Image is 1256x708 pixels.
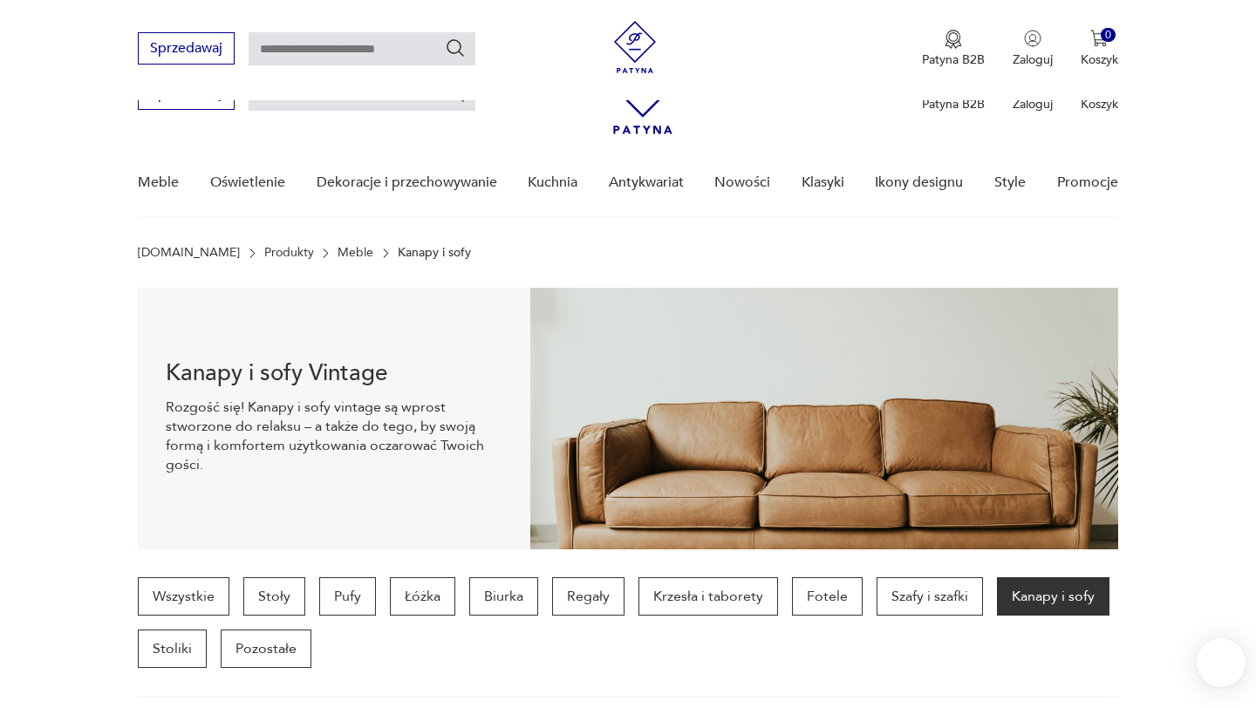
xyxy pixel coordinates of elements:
a: Meble [338,246,373,260]
a: Klasyki [802,149,844,216]
a: Ikony designu [875,149,963,216]
a: Stoły [243,577,305,616]
a: Meble [138,149,179,216]
h1: Kanapy i sofy Vintage [166,363,502,384]
a: Dekoracje i przechowywanie [317,149,497,216]
a: Regały [552,577,625,616]
button: Patyna B2B [922,30,985,68]
iframe: Smartsupp widget button [1197,638,1246,687]
p: Koszyk [1081,96,1118,112]
a: Sprzedawaj [138,89,235,101]
a: [DOMAIN_NAME] [138,246,240,260]
img: Patyna - sklep z meblami i dekoracjami vintage [609,21,661,73]
button: Sprzedawaj [138,32,235,65]
a: Sprzedawaj [138,44,235,56]
button: Zaloguj [1013,30,1053,68]
a: Style [994,149,1026,216]
a: Łóżka [390,577,455,616]
a: Krzesła i taborety [638,577,778,616]
p: Patyna B2B [922,96,985,112]
a: Kanapy i sofy [997,577,1109,616]
a: Produkty [264,246,314,260]
a: Fotele [792,577,863,616]
a: Szafy i szafki [877,577,983,616]
p: Patyna B2B [922,51,985,68]
p: Kanapy i sofy [398,246,471,260]
a: Nowości [714,149,770,216]
p: Zaloguj [1013,51,1053,68]
a: Antykwariat [609,149,684,216]
a: Kuchnia [528,149,577,216]
a: Wszystkie [138,577,229,616]
a: Oświetlenie [210,149,285,216]
p: Zaloguj [1013,96,1053,112]
p: Rozgość się! Kanapy i sofy vintage są wprost stworzone do relaksu – a także do tego, by swoją for... [166,398,502,474]
button: Szukaj [445,37,466,58]
a: Biurka [469,577,538,616]
div: 0 [1101,28,1116,43]
a: Stoliki [138,630,207,668]
img: Ikona medalu [945,30,962,49]
img: Ikona koszyka [1090,30,1108,47]
img: 4dcd11543b3b691785adeaf032051535.jpg [530,288,1118,549]
a: Pufy [319,577,376,616]
img: Ikonka użytkownika [1024,30,1041,47]
a: Promocje [1057,149,1118,216]
a: Pozostałe [221,630,311,668]
p: Koszyk [1081,51,1118,68]
button: 0Koszyk [1081,30,1118,68]
a: Ikona medaluPatyna B2B [922,30,985,68]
